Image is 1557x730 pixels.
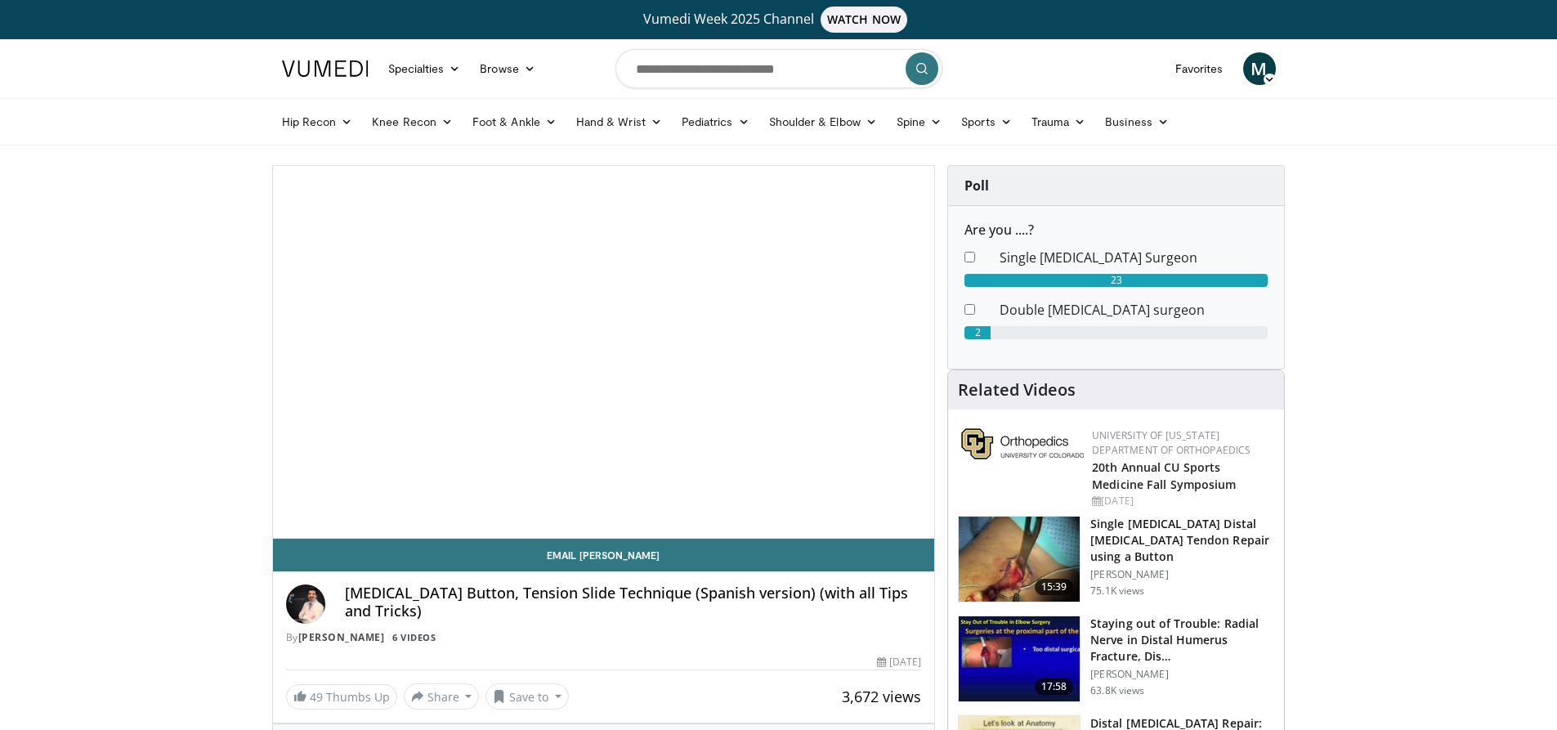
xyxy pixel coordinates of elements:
h4: [MEDICAL_DATA] Button, Tension Slide Technique (Spanish version) (with all Tips and Tricks) [345,584,922,620]
a: M [1243,52,1276,85]
span: 17:58 [1035,678,1074,695]
div: 2 [964,326,991,339]
a: Hip Recon [272,105,363,138]
a: 20th Annual CU Sports Medicine Fall Symposium [1092,459,1236,492]
h4: Related Videos [958,380,1076,400]
a: Business [1095,105,1179,138]
a: Browse [470,52,545,85]
div: 23 [964,274,1268,287]
img: Q2xRg7exoPLTwO8X4xMDoxOjB1O8AjAz_1.150x105_q85_crop-smart_upscale.jpg [959,616,1080,701]
dd: Single [MEDICAL_DATA] Surgeon [987,248,1280,267]
a: Shoulder & Elbow [759,105,887,138]
span: WATCH NOW [821,7,907,33]
h6: Are you ....? [964,222,1268,238]
span: 15:39 [1035,579,1074,595]
a: Trauma [1022,105,1096,138]
h3: Single [MEDICAL_DATA] Distal [MEDICAL_DATA] Tendon Repair using a Button [1090,516,1274,565]
img: 355603a8-37da-49b6-856f-e00d7e9307d3.png.150x105_q85_autocrop_double_scale_upscale_version-0.2.png [961,428,1084,459]
p: [PERSON_NAME] [1090,668,1274,681]
a: Vumedi Week 2025 ChannelWATCH NOW [284,7,1273,33]
div: [DATE] [877,655,921,670]
h3: Staying out of Trouble: Radial Nerve in Distal Humerus Fracture, Dis… [1090,616,1274,665]
strong: Poll [964,177,989,195]
a: Pediatrics [672,105,759,138]
a: Knee Recon [362,105,463,138]
a: Favorites [1166,52,1233,85]
a: Hand & Wrist [566,105,672,138]
a: Specialties [378,52,471,85]
button: Save to [485,683,569,710]
a: [PERSON_NAME] [298,630,385,644]
a: Email [PERSON_NAME] [273,539,935,571]
a: University of [US_STATE] Department of Orthopaedics [1092,428,1251,457]
img: Avatar [286,584,325,624]
button: Share [404,683,480,710]
a: Foot & Ankle [463,105,566,138]
span: 49 [310,689,323,705]
a: 17:58 Staying out of Trouble: Radial Nerve in Distal Humerus Fracture, Dis… [PERSON_NAME] 63.8K v... [958,616,1274,702]
a: 6 Videos [387,631,441,645]
p: [PERSON_NAME] [1090,568,1274,581]
a: Sports [951,105,1022,138]
a: Spine [887,105,951,138]
p: 75.1K views [1090,584,1144,598]
img: VuMedi Logo [282,60,369,77]
span: 3,672 views [842,687,921,706]
p: 63.8K views [1090,684,1144,697]
img: king_0_3.png.150x105_q85_crop-smart_upscale.jpg [959,517,1080,602]
a: 49 Thumbs Up [286,684,397,710]
div: [DATE] [1092,494,1271,508]
video-js: Video Player [273,166,935,539]
input: Search topics, interventions [615,49,942,88]
a: 15:39 Single [MEDICAL_DATA] Distal [MEDICAL_DATA] Tendon Repair using a Button [PERSON_NAME] 75.1... [958,516,1274,602]
div: By [286,630,922,645]
dd: Double [MEDICAL_DATA] surgeon [987,300,1280,320]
